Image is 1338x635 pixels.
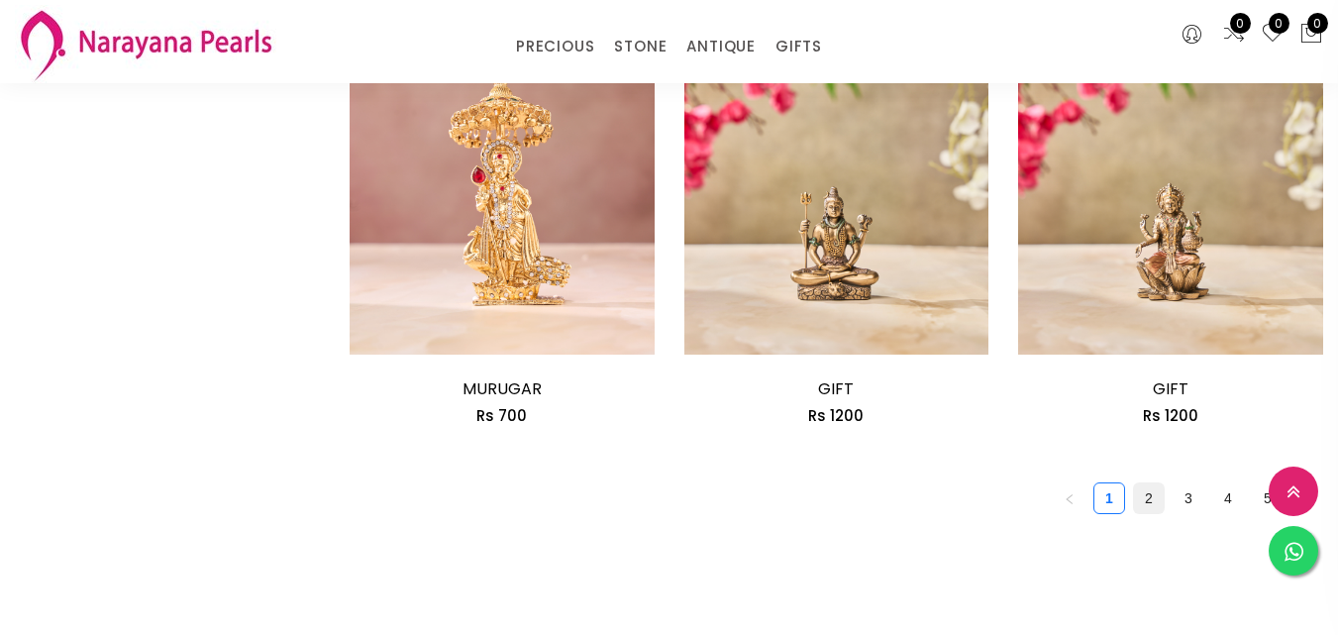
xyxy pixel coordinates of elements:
[686,32,756,61] a: ANTIQUE
[614,32,667,61] a: STONE
[1269,13,1289,34] span: 0
[1054,482,1085,514] li: Previous Page
[1307,13,1328,34] span: 0
[516,32,594,61] a: PRECIOUS
[1064,493,1076,505] span: left
[1291,482,1323,514] button: right
[476,405,527,426] span: Rs 700
[1212,482,1244,514] li: 4
[808,405,864,426] span: Rs 1200
[1173,482,1204,514] li: 3
[1253,483,1283,513] a: 5
[1153,377,1188,400] a: GIFT
[1252,482,1284,514] li: 5
[775,32,822,61] a: GIFTS
[1230,13,1251,34] span: 0
[1291,482,1323,514] li: Next Page
[1213,483,1243,513] a: 4
[1299,22,1323,48] button: 0
[1093,482,1125,514] li: 1
[1222,22,1246,48] a: 0
[1054,482,1085,514] button: left
[1134,483,1164,513] a: 2
[1174,483,1203,513] a: 3
[1094,483,1124,513] a: 1
[1143,405,1198,426] span: Rs 1200
[1261,22,1285,48] a: 0
[1133,482,1165,514] li: 2
[463,377,542,400] a: MURUGAR
[818,377,854,400] a: GIFT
